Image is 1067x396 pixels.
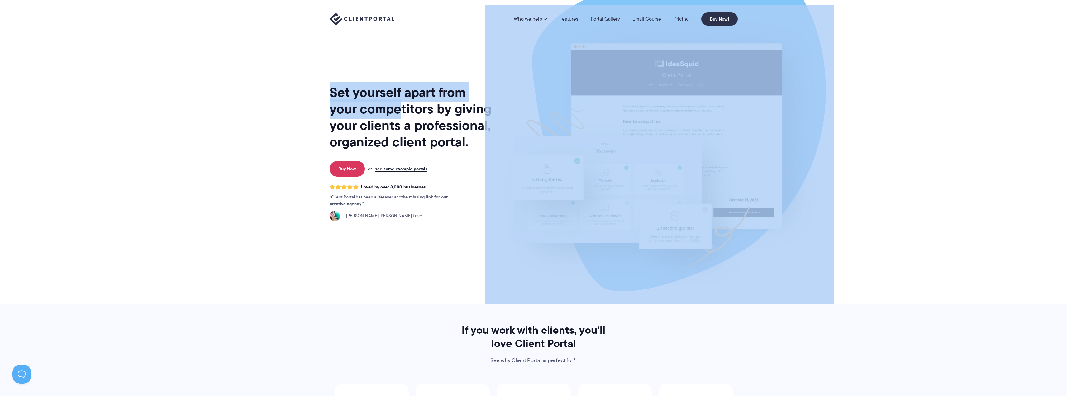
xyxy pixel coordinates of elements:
[375,166,427,172] a: see some example portals
[701,12,738,26] a: Buy Now!
[368,166,372,172] span: or
[330,194,460,208] p: Client Portal has been a lifesaver and .
[453,356,614,365] p: See why Client Portal is perfect for*:
[559,17,578,21] a: Features
[514,17,547,21] a: Who we help
[361,184,426,190] span: Loved by over 8,000 businesses
[591,17,620,21] a: Portal Gallery
[632,17,661,21] a: Email Course
[12,365,31,384] iframe: Toggle Customer Support
[330,84,493,150] h1: Set yourself apart from your competitors by giving your clients a professional, organized client ...
[674,17,689,21] a: Pricing
[453,323,614,350] h2: If you work with clients, you’ll love Client Portal
[330,193,448,207] strong: the missing link for our creative agency
[343,212,422,219] span: [PERSON_NAME] [PERSON_NAME] Love
[330,161,365,177] a: Buy Now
